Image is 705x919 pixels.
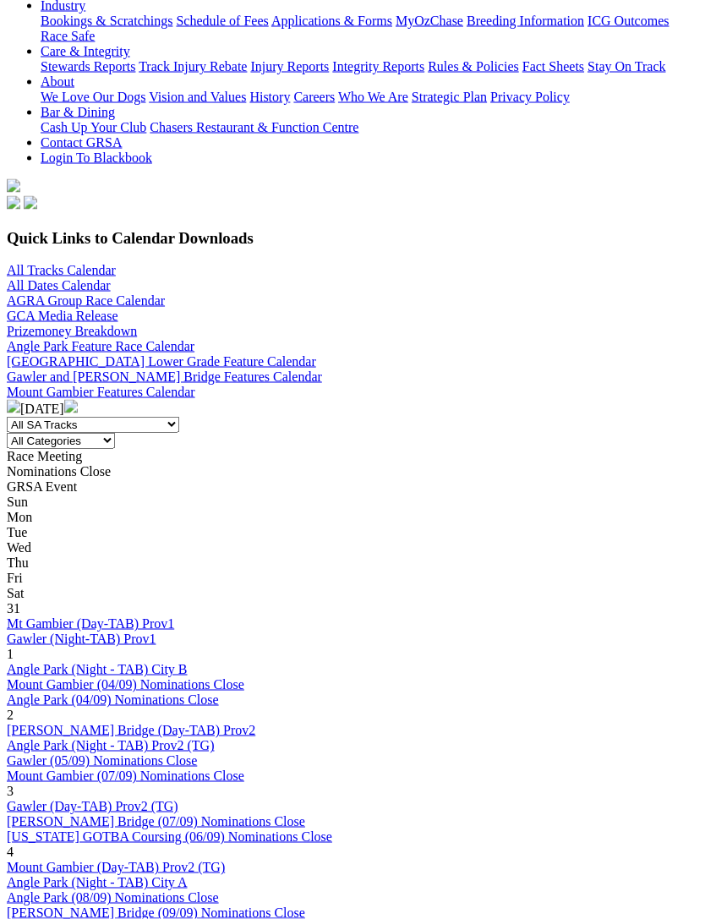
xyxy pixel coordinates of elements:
[412,90,487,104] a: Strategic Plan
[7,799,178,813] a: Gawler (Day-TAB) Prov2 (TG)
[249,90,290,104] a: History
[7,229,698,248] h3: Quick Links to Calendar Downloads
[41,59,135,74] a: Stewards Reports
[7,647,14,661] span: 1
[41,120,146,134] a: Cash Up Your Club
[7,769,244,783] a: Mount Gambier (07/09) Nominations Close
[7,339,194,353] a: Angle Park Feature Race Calendar
[7,293,165,308] a: AGRA Group Race Calendar
[587,14,669,28] a: ICG Outcomes
[41,14,172,28] a: Bookings & Scratchings
[271,14,392,28] a: Applications & Forms
[7,692,219,707] a: Angle Park (04/09) Nominations Close
[7,616,174,631] a: Mt Gambier (Day-TAB) Prov1
[24,196,37,210] img: twitter.svg
[7,263,116,277] a: All Tracks Calendar
[41,135,122,150] a: Contact GRSA
[7,464,698,479] div: Nominations Close
[41,90,698,105] div: About
[7,400,20,413] img: chevron-left-pager-white.svg
[7,309,118,323] a: GCA Media Release
[7,525,698,540] div: Tue
[7,890,219,905] a: Angle Park (08/09) Nominations Close
[176,14,268,28] a: Schedule of Fees
[7,400,698,417] div: [DATE]
[7,278,111,293] a: All Dates Calendar
[7,196,20,210] img: facebook.svg
[338,90,408,104] a: Who We Are
[396,14,463,28] a: MyOzChase
[467,14,584,28] a: Breeding Information
[7,829,332,844] a: [US_STATE] GOTBA Coursing (06/09) Nominations Close
[64,400,78,413] img: chevron-right-pager-white.svg
[293,90,335,104] a: Careers
[490,90,570,104] a: Privacy Policy
[7,860,225,874] a: Mount Gambier (Day-TAB) Prov2 (TG)
[332,59,424,74] a: Integrity Reports
[7,845,14,859] span: 4
[7,385,195,399] a: Mount Gambier Features Calendar
[7,738,215,752] a: Angle Park (Night - TAB) Prov2 (TG)
[7,369,322,384] a: Gawler and [PERSON_NAME] Bridge Features Calendar
[7,662,188,676] a: Angle Park (Night - TAB) City B
[41,44,130,58] a: Care & Integrity
[7,723,255,737] a: [PERSON_NAME] Bridge (Day-TAB) Prov2
[7,324,137,338] a: Prizemoney Breakdown
[7,179,20,193] img: logo-grsa-white.png
[41,74,74,89] a: About
[150,120,358,134] a: Chasers Restaurant & Function Centre
[7,753,197,768] a: Gawler (05/09) Nominations Close
[41,59,698,74] div: Care & Integrity
[7,814,305,829] a: [PERSON_NAME] Bridge (07/09) Nominations Close
[7,449,698,464] div: Race Meeting
[522,59,584,74] a: Fact Sheets
[428,59,519,74] a: Rules & Policies
[41,14,698,44] div: Industry
[7,708,14,722] span: 2
[7,875,188,889] a: Angle Park (Night - TAB) City A
[7,784,14,798] span: 3
[7,677,244,692] a: Mount Gambier (04/09) Nominations Close
[7,510,698,525] div: Mon
[139,59,247,74] a: Track Injury Rebate
[7,555,698,571] div: Thu
[41,105,115,119] a: Bar & Dining
[7,571,698,586] div: Fri
[41,90,145,104] a: We Love Our Dogs
[7,495,698,510] div: Sun
[149,90,246,104] a: Vision and Values
[7,540,698,555] div: Wed
[41,120,698,135] div: Bar & Dining
[41,150,152,165] a: Login To Blackbook
[41,29,95,43] a: Race Safe
[7,586,698,601] div: Sat
[7,479,698,495] div: GRSA Event
[7,601,20,615] span: 31
[587,59,665,74] a: Stay On Track
[250,59,329,74] a: Injury Reports
[7,632,156,646] a: Gawler (Night-TAB) Prov1
[7,354,316,369] a: [GEOGRAPHIC_DATA] Lower Grade Feature Calendar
